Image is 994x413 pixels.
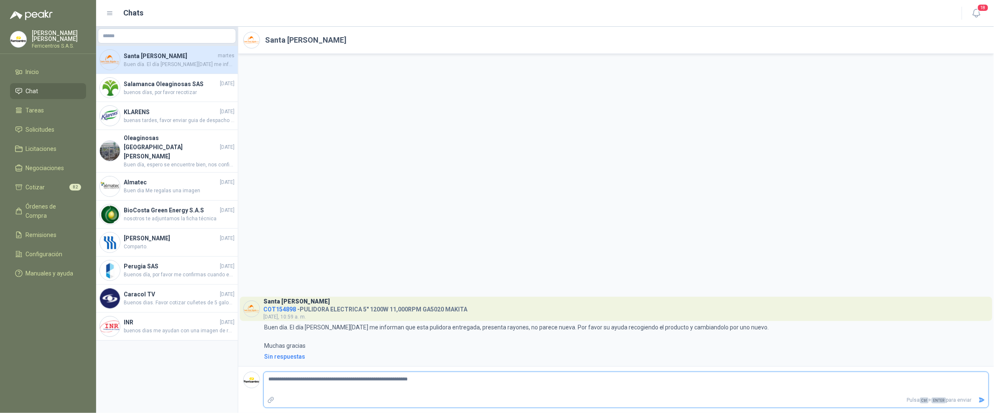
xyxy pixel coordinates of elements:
a: Manuales y ayuda [10,265,86,281]
img: Company Logo [100,141,120,161]
button: Enviar [975,393,989,408]
span: Órdenes de Compra [26,202,78,220]
span: Configuración [26,250,63,259]
span: [DATE] [220,235,234,242]
span: [DATE] [220,80,234,88]
span: 82 [69,184,81,191]
p: Ferricentros S.A.S. [32,43,86,48]
span: Tareas [26,106,44,115]
span: Manuales y ayuda [26,269,74,278]
a: Company LogoCaracol TV[DATE]Buenos dias. Favor cotizar cuñetes de 5 galones ([GEOGRAPHIC_DATA]) [96,285,238,313]
img: Company Logo [10,31,26,47]
button: 18 [969,6,984,21]
a: Company LogoSanta [PERSON_NAME]martesBuen día. El día [PERSON_NAME][DATE] me informan que esta pu... [96,46,238,74]
img: Company Logo [244,301,260,317]
span: [DATE] [220,319,234,326]
label: Adjuntar archivos [264,393,278,408]
img: Company Logo [100,288,120,308]
span: Buen día, espero se encuentre bien, nos confirma la fecha de despacho por favor, quedo atenta [124,161,234,169]
a: Company LogoOleaginosas [GEOGRAPHIC_DATA][PERSON_NAME][DATE]Buen día, espero se encuentre bien, n... [96,130,238,173]
h3: Santa [PERSON_NAME] [263,299,330,304]
a: Órdenes de Compra [10,199,86,224]
span: [DATE] [220,178,234,186]
span: Remisiones [26,230,57,240]
h4: Salamanca Oleaginosas SAS [124,79,218,89]
a: Company LogoINR[DATE]buenos dias me ayudan con una imagen de referencia de la prensa cotizada [96,313,238,341]
img: Company Logo [100,176,120,196]
a: Configuración [10,246,86,262]
img: Company Logo [100,316,120,337]
img: Company Logo [100,260,120,280]
img: Logo peakr [10,10,53,20]
img: Company Logo [100,232,120,252]
span: buenos días, por favor recotizar [124,89,234,97]
span: Buenos dias. Favor cotizar cuñetes de 5 galones ([GEOGRAPHIC_DATA]) [124,299,234,307]
a: Chat [10,83,86,99]
img: Company Logo [244,372,260,388]
h4: Santa [PERSON_NAME] [124,51,216,61]
span: [DATE] [220,108,234,116]
span: Negociaciones [26,163,64,173]
h4: Caracol TV [124,290,218,299]
span: Inicio [26,67,39,76]
span: Buen dia Me regalas una imagen [124,187,234,195]
h4: - PULIDORA ELECTRICA 5" 1200W 11,000RPM GA5020 MAKITA [263,304,467,312]
h4: BioCosta Green Energy S.A.S [124,206,218,215]
span: Chat [26,87,38,96]
p: Buen día. El día [PERSON_NAME][DATE] me informan que esta pulidora entregada, presenta rayones, n... [264,323,770,350]
a: Licitaciones [10,141,86,157]
span: Comparto. [124,243,234,251]
h4: Perugia SAS [124,262,218,271]
span: Solicitudes [26,125,55,134]
img: Company Logo [100,50,120,70]
span: [DATE] [220,143,234,151]
span: ENTER [932,398,946,403]
a: Solicitudes [10,122,86,138]
a: Company LogoBioCosta Green Energy S.A.S[DATE]nosotros te adjuntamos la ficha técnica [96,201,238,229]
img: Company Logo [100,106,120,126]
div: Sin respuestas [264,352,305,361]
a: Tareas [10,102,86,118]
p: [PERSON_NAME] [PERSON_NAME] [32,30,86,42]
span: Licitaciones [26,144,57,153]
h4: INR [124,318,218,327]
a: Company LogoKLARENS[DATE]buenas tardes, favor enviar guia de despacho de esta soldadura . [96,102,238,130]
h4: [PERSON_NAME] [124,234,218,243]
img: Company Logo [100,204,120,224]
span: 18 [977,4,989,12]
span: [DATE] [220,263,234,270]
a: Company Logo[PERSON_NAME][DATE]Comparto. [96,229,238,257]
h4: Oleaginosas [GEOGRAPHIC_DATA][PERSON_NAME] [124,133,218,161]
h1: Chats [124,7,144,19]
span: Cotizar [26,183,45,192]
span: buenas tardes, favor enviar guia de despacho de esta soldadura . [124,117,234,125]
h4: KLARENS [124,107,218,117]
h4: Almatec [124,178,218,187]
h2: Santa [PERSON_NAME] [265,34,347,46]
span: buenos dias me ayudan con una imagen de referencia de la prensa cotizada [124,327,234,335]
span: Buenos día, por favor me confirmas cuando entregan este pedido [124,271,234,279]
span: martes [218,52,234,60]
a: Company LogoSalamanca Oleaginosas SAS[DATE]buenos días, por favor recotizar [96,74,238,102]
span: Ctrl [920,398,929,403]
img: Company Logo [100,78,120,98]
a: Remisiones [10,227,86,243]
span: [DATE] [220,291,234,298]
a: Company LogoAlmatec[DATE]Buen dia Me regalas una imagen [96,173,238,201]
a: Inicio [10,64,86,80]
a: Company LogoPerugia SAS[DATE]Buenos día, por favor me confirmas cuando entregan este pedido [96,257,238,285]
a: Negociaciones [10,160,86,176]
a: Cotizar82 [10,179,86,195]
p: Pulsa + para enviar [278,393,975,408]
img: Company Logo [244,32,260,48]
a: Sin respuestas [263,352,989,361]
span: Buen día. El día [PERSON_NAME][DATE] me informan que esta pulidora entregada, presenta rayones, n... [124,61,234,69]
span: [DATE], 10:59 a. m. [263,314,306,320]
span: [DATE] [220,206,234,214]
span: COT154898 [263,306,296,313]
span: nosotros te adjuntamos la ficha técnica [124,215,234,223]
